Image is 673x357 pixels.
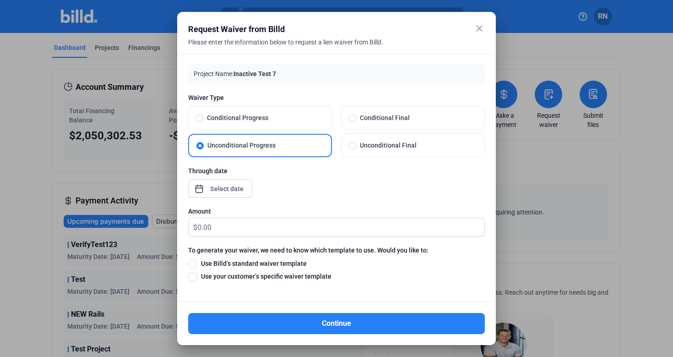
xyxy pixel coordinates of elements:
div: Please enter the information below to request a lien waiver from Billd. [188,38,462,58]
button: Continue [188,313,485,334]
button: Open calendar [195,180,204,189]
span: Unconditional Final [356,141,477,150]
input: 0.00 [197,218,484,236]
mat-icon: close [474,23,485,34]
span: Unconditional Progress [204,141,324,150]
span: Waiver Type [188,93,485,102]
span: Project Name: [194,70,233,77]
span: Use Billd’s standard waiver template [197,259,307,268]
span: Use your customer’s specific waiver template [197,272,331,281]
div: Amount [188,207,485,216]
span: Conditional Progress [203,113,324,122]
input: Select date [207,183,247,194]
label: To generate your waiver, we need to know which template to use. Would you like to: [188,246,485,258]
div: Through date [188,166,485,176]
span: Conditional Final [356,113,477,122]
div: Request Waiver from Billd [188,23,462,36]
span: Inactive Test 7 [233,70,276,77]
span: $ [189,218,197,233]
